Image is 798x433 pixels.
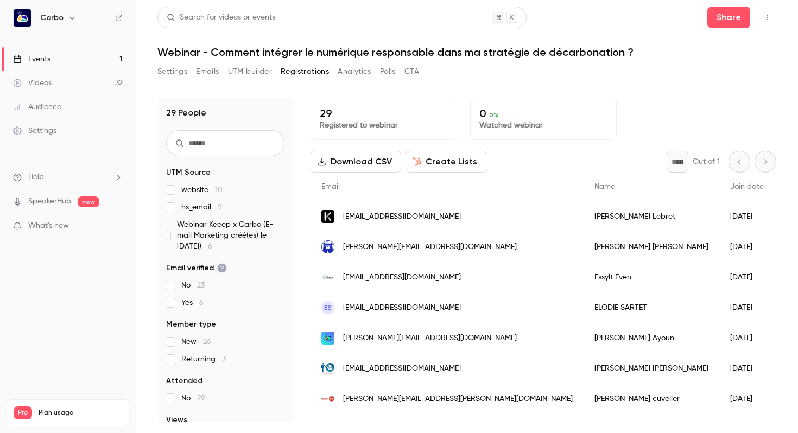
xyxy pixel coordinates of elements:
div: ELODIE SARTET [584,292,719,323]
span: [PERSON_NAME][EMAIL_ADDRESS][DOMAIN_NAME] [343,241,517,253]
div: [PERSON_NAME] [PERSON_NAME] [584,232,719,262]
img: atelierfull.com [321,392,334,405]
span: [EMAIL_ADDRESS][DOMAIN_NAME] [343,272,461,283]
button: UTM builder [228,63,272,80]
h1: Webinar - Comment intégrer le numérique responsable dans ma stratégie de décarbonation ? [157,46,776,59]
span: 9 [218,203,222,211]
button: Registrations [281,63,329,80]
img: collectif-escadrille.com [321,240,334,253]
span: Attended [166,375,202,386]
div: Events [13,54,50,65]
span: website [181,184,223,195]
div: [DATE] [719,292,775,323]
span: Email verified [166,263,227,273]
span: No [181,393,205,404]
button: Emails [196,63,219,80]
span: UTM Source [166,167,211,178]
span: Join date [730,183,764,190]
span: New [181,336,211,347]
div: [DATE] [719,201,775,232]
div: [PERSON_NAME] Lebret [584,201,719,232]
img: Carbo [14,9,31,27]
p: Out of 1 [693,156,720,167]
div: Essylt Even [584,262,719,292]
span: 29 [197,394,205,402]
div: Videos [13,78,52,88]
div: [DATE] [719,262,775,292]
button: Polls [380,63,396,80]
div: [PERSON_NAME] cuvelier [584,384,719,414]
span: What's new [28,220,69,232]
span: Views [166,415,187,425]
span: Webinar Keeep x Carbo (E-mail Marketing créé(es) le [DATE]) [177,219,284,252]
button: Download CSV [311,151,401,173]
h6: Carbo [40,12,64,23]
span: 3 [222,355,226,363]
li: help-dropdown-opener [13,171,123,183]
p: 0 [479,107,607,120]
span: [EMAIL_ADDRESS][DOMAIN_NAME] [343,363,461,374]
img: actions360.fr [321,362,334,375]
span: new [78,196,99,207]
span: [PERSON_NAME][EMAIL_ADDRESS][PERSON_NAME][DOMAIN_NAME] [343,393,573,405]
span: 23 [197,282,205,289]
span: Help [28,171,44,183]
p: Registered to webinar [320,120,448,131]
div: [PERSON_NAME] [PERSON_NAME] [584,353,719,384]
span: 6 [208,243,212,250]
span: Yes [181,297,204,308]
img: hellocarbo.com [321,332,334,345]
button: Analytics [338,63,371,80]
span: 26 [203,338,211,346]
div: Search for videos or events [167,12,275,23]
span: Pro [14,406,32,419]
span: Member type [166,319,216,330]
div: Settings [13,125,56,136]
img: klox.fr [321,210,334,223]
button: Create Lists [406,151,486,173]
span: No [181,280,205,291]
div: [PERSON_NAME] Ayoun [584,323,719,353]
h1: 29 People [166,106,206,119]
button: CTA [404,63,419,80]
span: hs_email [181,202,222,213]
img: sembreizh.fr [321,271,334,284]
span: Name [594,183,615,190]
span: ES [324,303,332,313]
a: SpeakerHub [28,196,71,207]
p: Watched webinar [479,120,607,131]
div: [DATE] [719,384,775,414]
div: [DATE] [719,232,775,262]
span: [EMAIL_ADDRESS][DOMAIN_NAME] [343,211,461,222]
iframe: Noticeable Trigger [110,221,123,231]
div: Audience [13,101,61,112]
span: [EMAIL_ADDRESS][DOMAIN_NAME] [343,302,461,314]
span: 10 [215,186,223,194]
span: [PERSON_NAME][EMAIL_ADDRESS][DOMAIN_NAME] [343,333,517,344]
span: Returning [181,354,226,365]
p: 29 [320,107,448,120]
div: [DATE] [719,353,775,384]
span: Plan usage [39,409,122,417]
div: [DATE] [719,323,775,353]
span: 0 % [489,111,499,119]
button: Share [707,7,750,28]
button: Settings [157,63,187,80]
span: Email [321,183,340,190]
span: 6 [199,299,204,307]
